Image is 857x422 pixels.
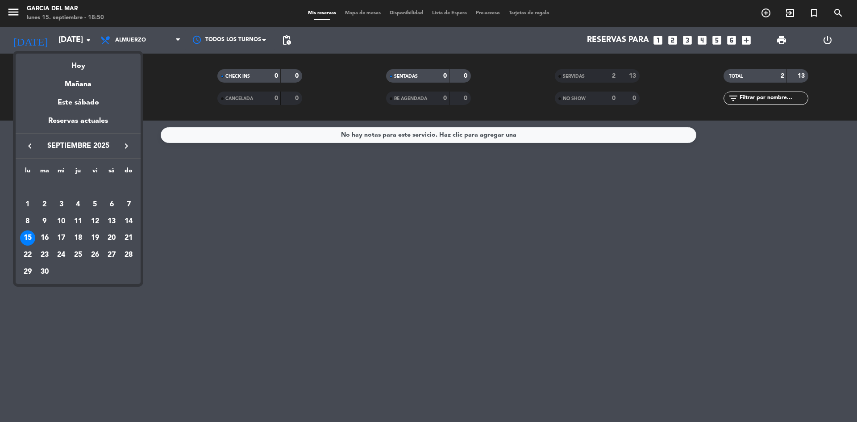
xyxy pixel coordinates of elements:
[36,166,53,180] th: martes
[87,230,103,246] div: 19
[120,213,137,230] td: 14 de septiembre de 2025
[70,247,87,263] td: 25 de septiembre de 2025
[54,230,69,246] div: 17
[87,247,104,263] td: 26 de septiembre de 2025
[104,196,121,213] td: 6 de septiembre de 2025
[16,54,141,72] div: Hoy
[20,264,35,280] div: 29
[70,166,87,180] th: jueves
[87,166,104,180] th: viernes
[104,213,121,230] td: 13 de septiembre de 2025
[87,247,103,263] div: 26
[19,179,137,196] td: SEP.
[70,196,87,213] td: 4 de septiembre de 2025
[121,214,136,229] div: 14
[37,264,52,280] div: 30
[53,230,70,247] td: 17 de septiembre de 2025
[120,247,137,263] td: 28 de septiembre de 2025
[37,214,52,229] div: 9
[120,196,137,213] td: 7 de septiembre de 2025
[121,197,136,212] div: 7
[87,196,104,213] td: 5 de septiembre de 2025
[19,230,36,247] td: 15 de septiembre de 2025
[71,197,86,212] div: 4
[20,247,35,263] div: 22
[19,166,36,180] th: lunes
[54,247,69,263] div: 24
[104,230,119,246] div: 20
[16,115,141,134] div: Reservas actuales
[121,230,136,246] div: 21
[20,197,35,212] div: 1
[104,166,121,180] th: sábado
[36,230,53,247] td: 16 de septiembre de 2025
[120,230,137,247] td: 21 de septiembre de 2025
[36,247,53,263] td: 23 de septiembre de 2025
[20,214,35,229] div: 8
[36,196,53,213] td: 2 de septiembre de 2025
[54,214,69,229] div: 10
[20,230,35,246] div: 15
[71,230,86,246] div: 18
[71,214,86,229] div: 11
[53,213,70,230] td: 10 de septiembre de 2025
[71,247,86,263] div: 25
[53,196,70,213] td: 3 de septiembre de 2025
[104,230,121,247] td: 20 de septiembre de 2025
[104,247,121,263] td: 27 de septiembre de 2025
[70,213,87,230] td: 11 de septiembre de 2025
[37,197,52,212] div: 2
[16,90,141,115] div: Este sábado
[104,197,119,212] div: 6
[22,140,38,152] button: keyboard_arrow_left
[19,196,36,213] td: 1 de septiembre de 2025
[87,213,104,230] td: 12 de septiembre de 2025
[25,141,35,151] i: keyboard_arrow_left
[19,263,36,280] td: 29 de septiembre de 2025
[19,213,36,230] td: 8 de septiembre de 2025
[37,247,52,263] div: 23
[16,72,141,90] div: Mañana
[36,263,53,280] td: 30 de septiembre de 2025
[53,166,70,180] th: miércoles
[104,214,119,229] div: 13
[54,197,69,212] div: 3
[19,247,36,263] td: 22 de septiembre de 2025
[87,197,103,212] div: 5
[118,140,134,152] button: keyboard_arrow_right
[38,140,118,152] span: septiembre 2025
[87,230,104,247] td: 19 de septiembre de 2025
[70,230,87,247] td: 18 de septiembre de 2025
[37,230,52,246] div: 16
[121,141,132,151] i: keyboard_arrow_right
[87,214,103,229] div: 12
[121,247,136,263] div: 28
[36,213,53,230] td: 9 de septiembre de 2025
[120,166,137,180] th: domingo
[104,247,119,263] div: 27
[53,247,70,263] td: 24 de septiembre de 2025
